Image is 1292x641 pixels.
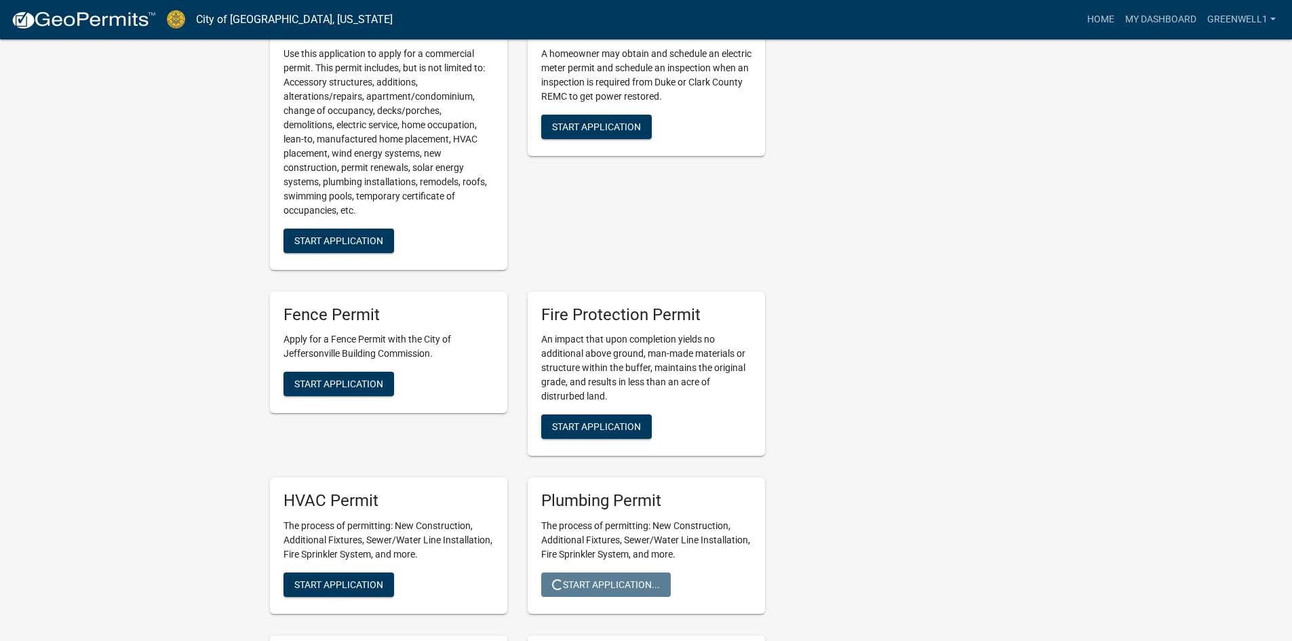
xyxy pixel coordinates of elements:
a: My Dashboard [1120,7,1202,33]
button: Start Application [283,572,394,597]
button: Start Application [541,115,652,139]
button: Start Application... [541,572,671,597]
button: Start Application [283,229,394,253]
p: The process of permitting: New Construction, Additional Fixtures, Sewer/Water Line Installation, ... [541,519,751,562]
a: Greenwell1 [1202,7,1281,33]
p: An impact that upon completion yields no additional above ground, man-made materials or structure... [541,332,751,404]
p: A homeowner may obtain and schedule an electric meter permit and schedule an inspection when an i... [541,47,751,104]
span: Start Application [552,421,641,432]
span: Start Application [552,121,641,132]
h5: Fence Permit [283,305,494,325]
p: Use this application to apply for a commercial permit. This permit includes, but is not limited t... [283,47,494,218]
span: Start Application [294,235,383,246]
span: Start Application [294,378,383,389]
p: Apply for a Fence Permit with the City of Jeffersonville Building Commission. [283,332,494,361]
h5: Plumbing Permit [541,491,751,511]
img: City of Jeffersonville, Indiana [167,10,185,28]
a: Home [1082,7,1120,33]
h5: Fire Protection Permit [541,305,751,325]
span: Start Application... [552,579,660,590]
h5: HVAC Permit [283,491,494,511]
span: Start Application [294,579,383,590]
a: City of [GEOGRAPHIC_DATA], [US_STATE] [196,8,393,31]
button: Start Application [283,372,394,396]
p: The process of permitting: New Construction, Additional Fixtures, Sewer/Water Line Installation, ... [283,519,494,562]
button: Start Application [541,414,652,439]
